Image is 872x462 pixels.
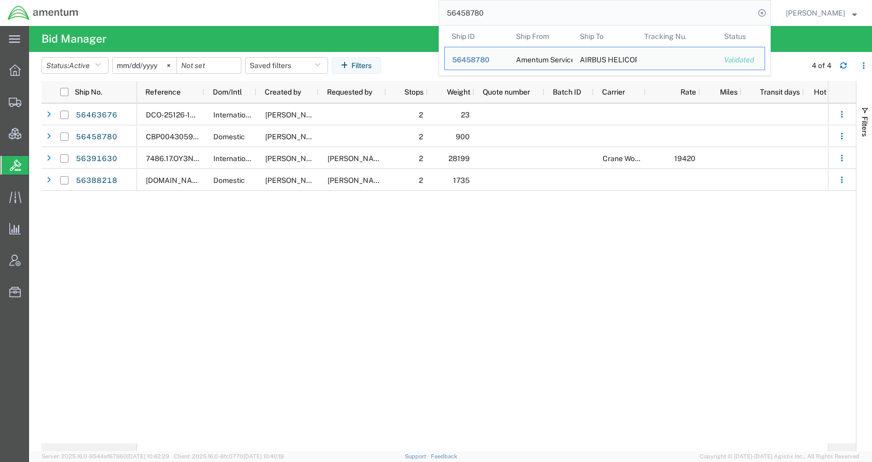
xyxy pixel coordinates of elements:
[785,7,857,19] button: [PERSON_NAME]
[431,453,457,459] a: Feedback
[265,133,324,141] span: ALISON GODOY
[637,26,717,47] th: Tracking Nu.
[456,133,470,141] span: 900
[861,116,869,137] span: Filters
[453,176,470,184] span: 1735
[265,154,324,163] span: Jason Champagne
[717,26,765,47] th: Status
[452,56,489,64] span: 56458780
[580,47,630,70] div: AIRBUS HELICOPTERS
[814,88,826,96] span: Hot
[750,88,800,96] span: Transit days
[113,58,176,73] input: Not set
[394,88,424,96] span: Stops
[265,88,301,96] span: Created by
[213,111,256,119] span: International
[243,453,284,459] span: [DATE] 10:40:19
[245,57,328,74] button: Saved filters
[75,129,118,146] a: 56458780
[328,176,387,184] span: Cristina Shepherd
[602,88,625,96] span: Carrier
[444,26,770,75] table: Search Results
[419,154,423,163] span: 2
[448,154,470,163] span: 28199
[146,176,205,184] span: 3566.07.0152.CUAS.CUAS.5000.CF
[213,133,245,141] span: Domestic
[724,55,757,65] div: Validated
[452,55,501,65] div: 56458780
[127,453,169,459] span: [DATE] 10:42:29
[419,111,423,119] span: 2
[700,452,860,461] span: Copyright © [DATE]-[DATE] Agistix Inc., All Rights Reserved
[42,453,169,459] span: Server: 2025.16.0-9544af67660
[603,154,659,163] span: Crane Worldwide
[265,176,324,184] span: Cristina Shepherd
[439,1,755,25] input: Search for shipment number, reference number
[328,154,387,163] span: Samuel Roberts
[42,26,106,52] h4: Bid Manager
[436,88,470,96] span: Weight
[483,88,530,96] span: Quote number
[75,107,118,124] a: 56463676
[461,111,470,119] span: 23
[146,111,213,119] span: DCO-25126-162483
[812,60,832,71] div: 4 of 4
[145,88,181,96] span: Reference
[265,111,324,119] span: Jason Champagne
[7,5,79,21] img: logo
[75,151,118,167] a: 56391630
[174,453,284,459] span: Client: 2025.16.0-8fc0770
[709,88,738,96] span: Miles
[553,88,581,96] span: Batch ID
[146,154,263,163] span: 7486.17.OY3NON.FINONRE.F4538
[419,176,423,184] span: 2
[146,133,297,141] span: CBP0043059/ CBP0043060 / CBP0043058
[75,173,118,189] a: 56388218
[213,176,245,184] span: Domestic
[327,88,372,96] span: Requested by
[405,453,431,459] a: Support
[516,47,566,70] div: Amentum Services, Inc
[444,26,509,47] th: Ship ID
[654,88,696,96] span: Rate
[786,7,845,19] span: Kent Gilman
[42,57,108,74] button: Status:Active
[419,133,423,141] span: 2
[69,61,90,70] span: Active
[177,58,241,73] input: Not set
[573,26,637,47] th: Ship To
[332,57,381,74] button: Filters
[75,88,102,96] span: Ship No.
[213,88,242,96] span: Dom/Intl
[674,154,696,163] span: 19420
[509,26,573,47] th: Ship From
[213,154,256,163] span: International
